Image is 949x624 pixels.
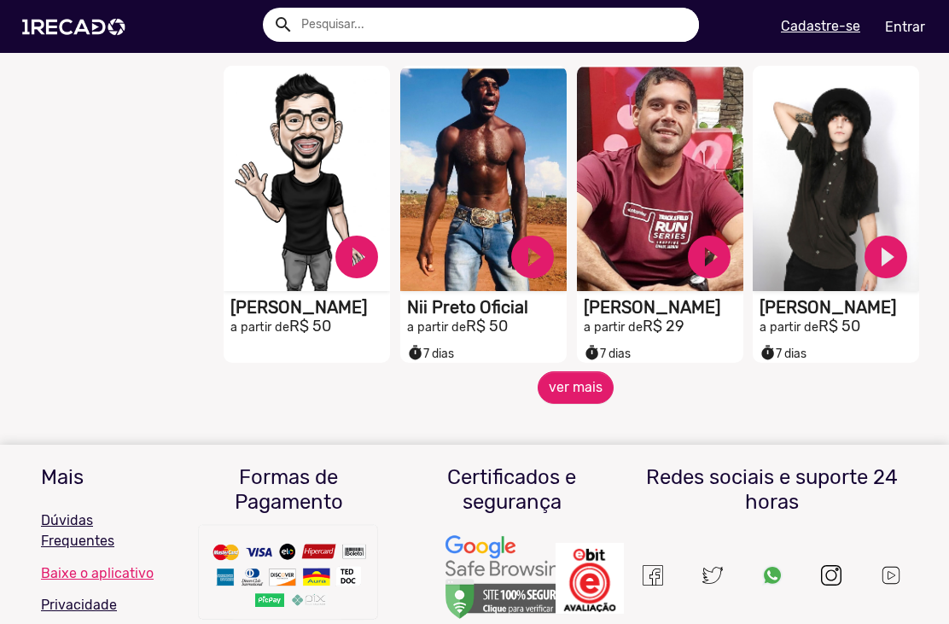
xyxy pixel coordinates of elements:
[288,8,699,42] input: Pesquisar...
[230,320,289,335] small: a partir de
[230,297,390,318] h1: [PERSON_NAME]
[224,66,390,291] video: S1RECADO vídeos dedicados para fãs e empresas
[880,564,902,586] img: Um recado,1Recado,1 recado,vídeo de famosos,site para pagar famosos,vídeos e lives exclusivas de ...
[584,297,743,318] h1: [PERSON_NAME]
[753,66,919,291] video: S1RECADO vídeos dedicados para fãs e empresas
[702,565,723,586] img: twitter.svg
[821,565,841,586] img: instagram.svg
[41,565,164,581] a: Baixe o aplicativo
[584,347,631,361] span: 7 dias
[407,297,567,318] h1: Nii Preto Oficial
[762,565,783,586] img: Um recado,1Recado,1 recado,vídeo de famosos,site para pagar famosos,vídeos e lives exclusivas de ...
[760,347,806,361] span: 7 dias
[760,341,776,361] i: timer
[760,297,919,318] h1: [PERSON_NAME]
[41,510,164,551] p: Dúvidas Frequentes
[507,231,558,283] a: play_circle_filled
[331,231,382,283] a: play_circle_filled
[781,18,860,34] u: Cadastre-se
[407,320,466,335] small: a partir de
[584,320,643,335] small: a partir de
[643,565,663,586] img: Um recado,1Recado,1 recado,vídeo de famosos,site para pagar famosos,vídeos e lives exclusivas de ...
[230,318,390,336] h2: R$ 50
[407,345,423,361] small: timer
[584,318,743,336] h2: R$ 29
[760,318,919,336] h2: R$ 50
[556,543,624,614] img: Um recado,1Recado,1 recado,vídeo de famosos,site para pagar famosos,vídeos e lives exclusivas de ...
[584,341,600,361] i: timer
[577,66,743,291] video: S1RECADO vídeos dedicados para fãs e empresas
[407,318,567,336] h2: R$ 50
[407,341,423,361] i: timer
[41,465,164,490] h3: Mais
[860,231,911,283] a: play_circle_filled
[538,371,614,404] button: ver mais
[636,465,908,515] h3: Redes sociais e suporte 24 horas
[444,534,572,621] img: Um recado,1Recado,1 recado,vídeo de famosos,site para pagar famosos,vídeos e lives exclusivas de ...
[407,347,454,361] span: 7 dias
[267,9,297,38] button: Example home icon
[874,12,936,42] a: Entrar
[760,345,776,361] small: timer
[760,320,818,335] small: a partir de
[400,66,567,291] video: S1RECADO vídeos dedicados para fãs e empresas
[273,15,294,35] mat-icon: Example home icon
[189,465,387,515] h3: Formas de Pagamento
[413,465,611,515] h3: Certificados e segurança
[41,595,164,615] p: Privacidade
[684,231,735,283] a: play_circle_filled
[584,345,600,361] small: timer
